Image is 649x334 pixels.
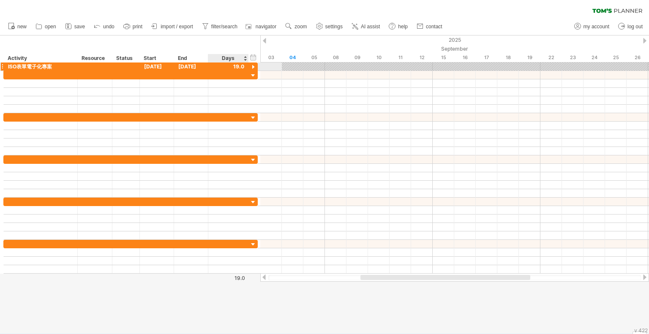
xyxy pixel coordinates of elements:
[8,62,73,71] div: ISO表單電子化專案
[200,21,240,32] a: filter/search
[283,21,309,32] a: zoom
[633,331,646,334] div: Show Legend
[414,21,445,32] a: contact
[6,21,29,32] a: new
[174,62,208,71] div: [DATE]
[497,53,519,62] div: Thursday, 18 September 2025
[433,53,454,62] div: Monday, 15 September 2025
[133,24,142,30] span: print
[627,24,643,30] span: log out
[116,54,135,62] div: Status
[295,24,307,30] span: zoom
[121,21,145,32] a: print
[82,54,107,62] div: Resource
[178,54,203,62] div: End
[325,24,343,30] span: settings
[562,53,584,62] div: Tuesday, 23 September 2025
[260,53,282,62] div: Wednesday, 3 September 2025
[627,53,648,62] div: Friday, 26 September 2025
[572,21,612,32] a: my account
[426,24,442,30] span: contact
[45,24,56,30] span: open
[387,21,410,32] a: help
[390,53,411,62] div: Thursday, 11 September 2025
[303,53,325,62] div: Friday, 5 September 2025
[616,21,645,32] a: log out
[282,53,303,62] div: Thursday, 4 September 2025
[454,53,476,62] div: Tuesday, 16 September 2025
[244,21,279,32] a: navigator
[8,54,73,62] div: Activity
[540,53,562,62] div: Monday, 22 September 2025
[346,53,368,62] div: Tuesday, 9 September 2025
[398,24,408,30] span: help
[209,275,245,281] div: 19.0
[92,21,117,32] a: undo
[368,53,390,62] div: Wednesday, 10 September 2025
[519,53,540,62] div: Friday, 19 September 2025
[325,53,346,62] div: Monday, 8 September 2025
[476,53,497,62] div: Wednesday, 17 September 2025
[211,24,237,30] span: filter/search
[584,24,609,30] span: my account
[63,21,87,32] a: save
[149,21,196,32] a: import / export
[411,53,433,62] div: Friday, 12 September 2025
[74,24,85,30] span: save
[314,21,345,32] a: settings
[605,53,627,62] div: Thursday, 25 September 2025
[634,327,648,334] div: v 422
[256,24,276,30] span: navigator
[161,24,193,30] span: import / export
[349,21,382,32] a: AI assist
[584,53,605,62] div: Wednesday, 24 September 2025
[17,24,27,30] span: new
[361,24,380,30] span: AI assist
[103,24,115,30] span: undo
[33,21,59,32] a: open
[208,54,248,62] div: Days
[144,54,169,62] div: Start
[140,62,174,71] div: [DATE]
